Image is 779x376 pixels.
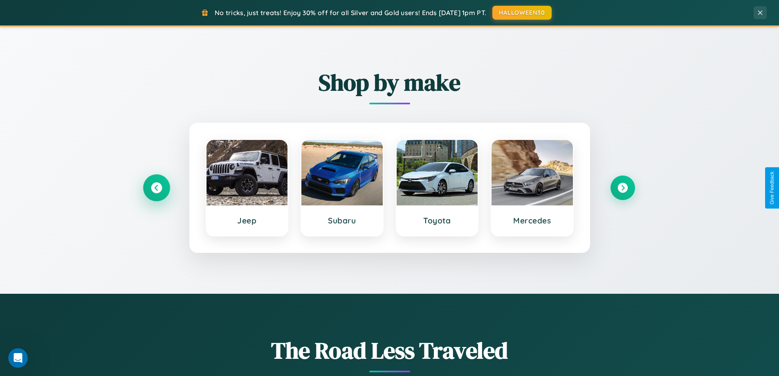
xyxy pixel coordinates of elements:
button: HALLOWEEN30 [492,6,552,20]
h1: The Road Less Traveled [144,335,635,366]
iframe: Intercom live chat [8,348,28,368]
div: Give Feedback [769,171,775,205]
h2: Shop by make [144,67,635,98]
h3: Toyota [405,216,470,225]
h3: Jeep [215,216,280,225]
h3: Mercedes [500,216,565,225]
h3: Subaru [310,216,375,225]
span: No tricks, just treats! Enjoy 30% off for all Silver and Gold users! Ends [DATE] 1pm PT. [215,9,486,17]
